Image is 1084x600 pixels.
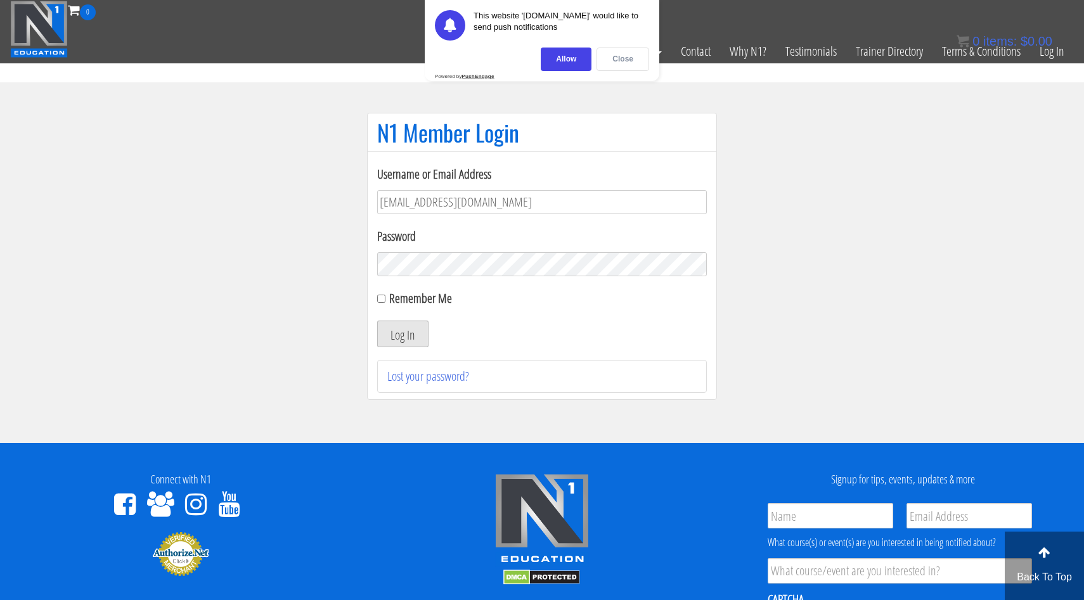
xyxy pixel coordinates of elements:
a: Lost your password? [387,367,469,385]
input: Email Address [907,503,1032,528]
h4: Signup for tips, events, updates & more [732,473,1074,486]
button: Log In [377,321,429,347]
a: Terms & Conditions [932,20,1030,82]
a: Why N1? [720,20,776,82]
label: Password [377,227,707,246]
img: DMCA.com Protection Status [503,570,580,585]
a: Trainer Directory [846,20,932,82]
div: What course(s) or event(s) are you interested in being notified about? [768,535,1032,550]
a: 0 [68,1,96,18]
bdi: 0.00 [1021,34,1052,48]
span: items: [983,34,1017,48]
img: icon11.png [957,35,969,48]
div: Powered by [435,73,494,79]
span: 0 [972,34,979,48]
span: 0 [80,4,96,20]
img: Authorize.Net Merchant - Click to Verify [152,531,209,577]
div: This website '[DOMAIN_NAME]' would like to send push notifications [474,10,649,41]
a: Contact [671,20,720,82]
img: n1-edu-logo [494,473,590,567]
a: 0 items: $0.00 [957,34,1052,48]
label: Remember Me [389,290,452,307]
div: Close [597,48,649,71]
a: Log In [1030,20,1074,82]
h1: N1 Member Login [377,120,707,145]
span: $ [1021,34,1028,48]
a: Testimonials [776,20,846,82]
strong: PushEngage [461,73,494,79]
label: Username or Email Address [377,165,707,184]
div: Allow [541,48,591,71]
h4: Connect with N1 [10,473,352,486]
input: Name [768,503,893,528]
img: n1-education [10,1,68,58]
input: What course/event are you interested in? [768,558,1032,584]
